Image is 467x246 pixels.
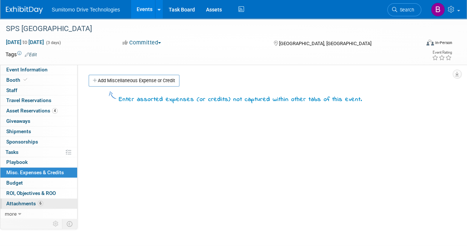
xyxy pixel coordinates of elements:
a: Edit [25,52,37,57]
span: (3 days) [45,40,61,45]
a: Shipments [0,127,77,137]
span: Event Information [6,67,48,73]
a: Travel Reservations [0,95,77,105]
span: 4 [52,108,58,114]
a: Add Miscellaneous Expense or Credit [89,75,179,87]
a: Budget [0,178,77,188]
img: Format-Inperson.png [426,40,434,46]
span: Playbook [6,159,28,165]
td: Toggle Event Tabs [62,219,78,229]
div: Event Rating [432,51,452,54]
a: ROI, Objectives & ROO [0,188,77,198]
span: ROI, Objectives & ROO [6,190,56,196]
a: Staff [0,85,77,95]
a: Search [387,3,421,16]
span: Staff [6,87,17,93]
a: Giveaways [0,116,77,126]
span: Asset Reservations [6,108,58,114]
span: Giveaways [6,118,30,124]
div: Enter assorted expenses (or credits) not captured within other tabs of this event. [119,95,362,104]
span: Sponsorships [6,139,38,145]
img: ExhibitDay [6,6,43,14]
span: 6 [38,200,43,206]
span: Misc. Expenses & Credits [6,169,64,175]
td: Tags [6,51,37,58]
span: Booth [6,77,29,83]
div: Event Format [387,38,452,50]
span: [GEOGRAPHIC_DATA], [GEOGRAPHIC_DATA] [279,41,371,46]
div: SPS [GEOGRAPHIC_DATA] [3,22,414,36]
span: to [21,39,28,45]
a: Asset Reservations4 [0,106,77,116]
span: [DATE] [DATE] [6,39,44,46]
a: Tasks [0,147,77,157]
span: Shipments [6,128,31,134]
span: Tasks [6,149,18,155]
a: Event Information [0,65,77,75]
a: Playbook [0,157,77,167]
img: Brittany Mitchell [431,3,445,17]
a: Booth [0,75,77,85]
a: more [0,209,77,219]
a: Sponsorships [0,137,77,147]
span: more [5,211,17,217]
a: Attachments6 [0,199,77,209]
i: Booth reservation complete [24,78,27,82]
span: Travel Reservations [6,97,51,103]
span: Sumitomo Drive Technologies [52,7,120,13]
div: In-Person [435,40,452,46]
td: Personalize Event Tab Strip [49,219,62,229]
button: Committed [120,39,164,47]
span: Search [397,7,414,13]
a: Misc. Expenses & Credits [0,168,77,178]
span: Budget [6,180,23,186]
span: Attachments [6,200,43,206]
